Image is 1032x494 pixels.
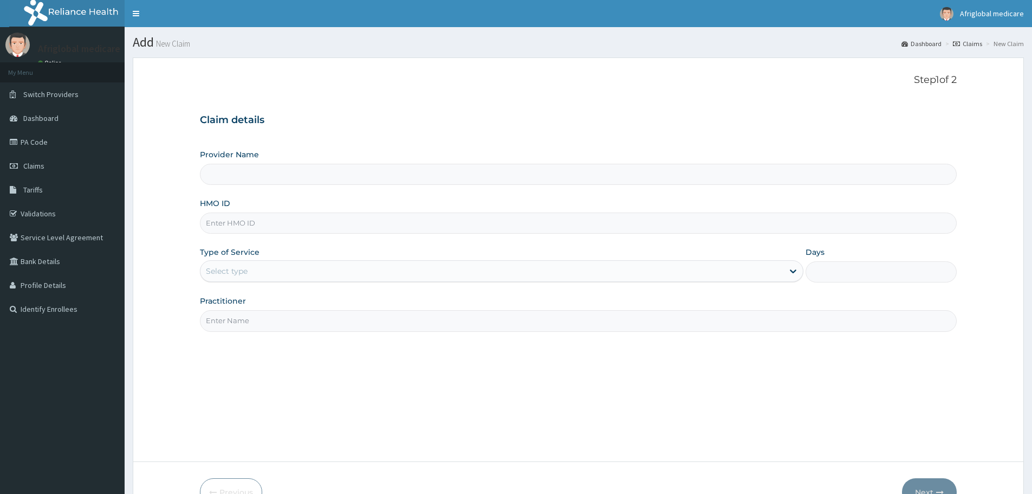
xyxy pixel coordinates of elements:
[200,74,957,86] p: Step 1 of 2
[983,39,1024,48] li: New Claim
[200,296,246,306] label: Practitioner
[200,213,957,234] input: Enter HMO ID
[206,266,248,277] div: Select type
[960,9,1024,18] span: Afriglobal medicare
[38,44,120,54] p: Afriglobal medicare
[806,247,825,258] label: Days
[953,39,982,48] a: Claims
[133,35,1024,49] h1: Add
[23,161,44,171] span: Claims
[154,40,190,48] small: New Claim
[200,198,230,209] label: HMO ID
[901,39,942,48] a: Dashboard
[200,114,957,126] h3: Claim details
[940,7,953,21] img: User Image
[38,59,64,67] a: Online
[23,185,43,195] span: Tariffs
[200,247,259,258] label: Type of Service
[5,33,30,57] img: User Image
[200,310,957,331] input: Enter Name
[23,113,59,123] span: Dashboard
[200,149,259,160] label: Provider Name
[23,89,79,99] span: Switch Providers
